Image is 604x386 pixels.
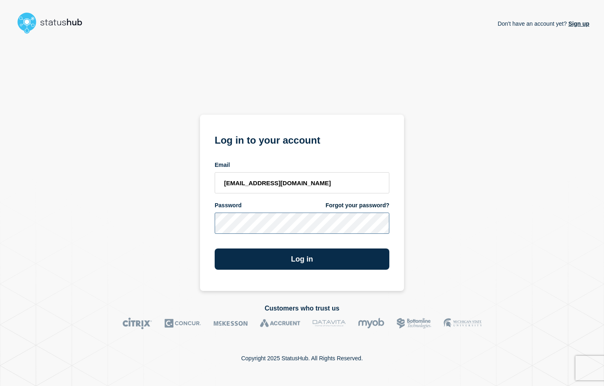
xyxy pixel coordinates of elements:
h1: Log in to your account [215,132,389,147]
img: myob logo [358,317,384,329]
img: McKesson logo [213,317,248,329]
img: Citrix logo [122,317,152,329]
a: Forgot your password? [326,202,389,209]
img: Bottomline logo [397,317,431,329]
input: password input [215,213,389,234]
span: Email [215,161,230,169]
span: Password [215,202,242,209]
p: Don't have an account yet? [497,14,589,33]
button: Log in [215,248,389,270]
a: Sign up [567,20,589,27]
h2: Customers who trust us [15,305,589,312]
p: Copyright 2025 StatusHub. All Rights Reserved. [241,355,363,362]
img: StatusHub logo [15,10,92,36]
img: Concur logo [164,317,201,329]
img: DataVita logo [313,317,346,329]
img: Accruent logo [260,317,300,329]
img: MSU logo [444,317,482,329]
input: email input [215,172,389,193]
